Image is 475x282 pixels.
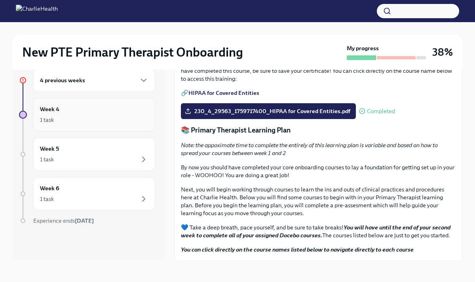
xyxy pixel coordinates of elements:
span: 230_4_29563_1759717400_HIPAA for Covered Entities.pdf [186,107,350,115]
a: Week 51 task [19,138,155,171]
div: 1 task [40,195,54,203]
span: Completed [367,108,395,114]
img: CharlieHealth [16,5,58,17]
div: 1 task [40,116,54,124]
p: By now you should have completed your core onboarding courses to lay a foundation for getting set... [181,163,456,179]
h6: Week 5 [40,144,59,153]
p: 💙 Take a deep breath, pace yourself, and be sure to take breaks! The courses listed below are jus... [181,223,456,239]
p: Next, you will begin working through courses to learn the ins and outs of clinical practices and ... [181,185,456,217]
em: Note: the appoximate time to complete the entirely of this learning plan is variable and based on... [181,142,438,157]
strong: My progress [347,44,379,52]
label: 230_4_29563_1759717400_HIPAA for Covered Entities.pdf [181,103,356,119]
a: Week 41 task [19,98,155,131]
p: As part of your onboarding you will complete a required HIPAA course in [GEOGRAPHIC_DATA]. Once y... [181,59,456,83]
h2: New PTE Primary Therapist Onboarding [22,44,243,60]
div: 1 task [40,155,54,163]
h6: 4 previous weeks [40,76,85,85]
a: HIPAA for Covered Entities [188,89,259,97]
h6: Week 4 [40,105,59,114]
p: 🔗 [181,89,456,97]
a: Week 61 task [19,177,155,210]
span: Experience ends [33,217,94,224]
p: 📚 Primary Therapist Learning Plan [181,125,456,135]
strong: You can click directly on the course names listed below to navigate directly to each course [181,246,414,253]
div: 4 previous weeks [33,69,155,92]
strong: [DATE] [75,217,94,224]
h6: Week 6 [40,184,59,193]
h3: 38% [432,45,453,59]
